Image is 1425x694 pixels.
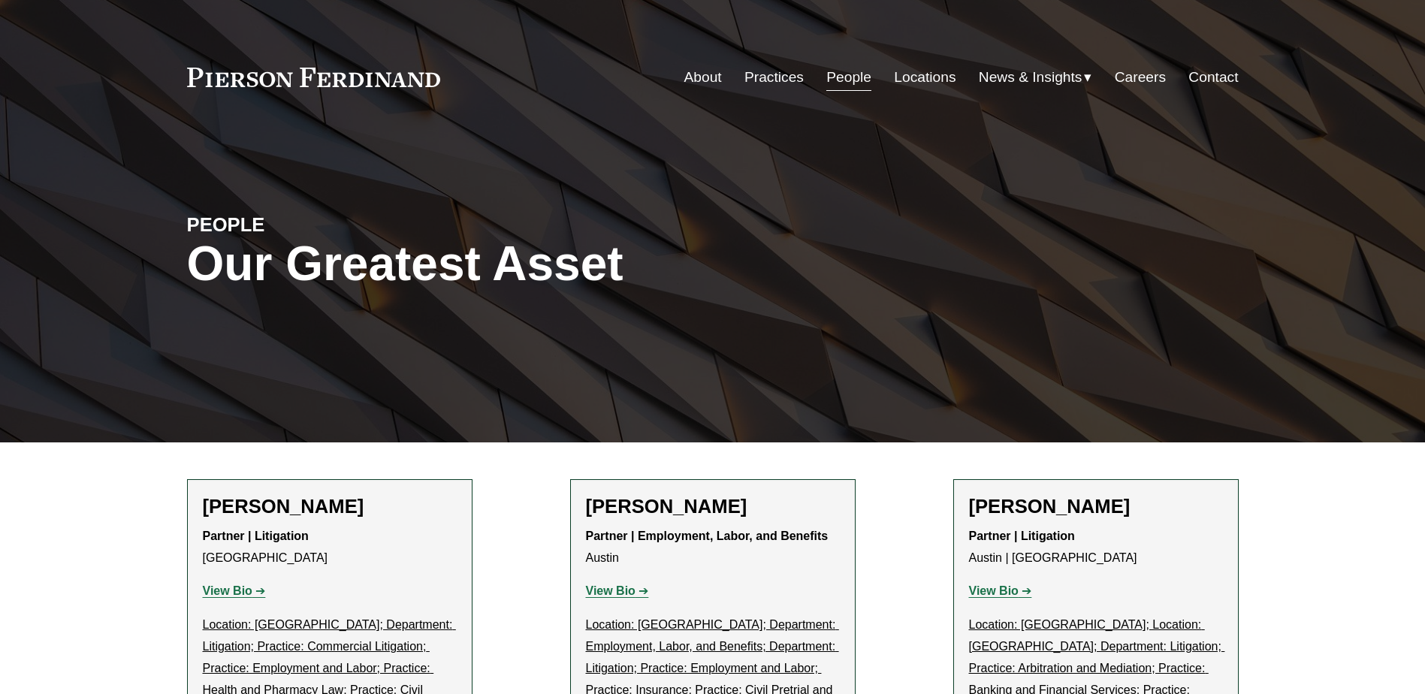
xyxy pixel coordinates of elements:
[969,530,1075,542] strong: Partner | Litigation
[684,63,722,92] a: About
[894,63,956,92] a: Locations
[1188,63,1238,92] a: Contact
[586,584,649,597] a: View Bio
[586,530,829,542] strong: Partner | Employment, Labor, and Benefits
[1115,63,1166,92] a: Careers
[979,65,1082,91] span: News & Insights
[203,584,266,597] a: View Bio
[969,584,1019,597] strong: View Bio
[203,526,457,569] p: [GEOGRAPHIC_DATA]
[203,584,252,597] strong: View Bio
[586,526,840,569] p: Austin
[744,63,804,92] a: Practices
[969,584,1032,597] a: View Bio
[979,63,1092,92] a: folder dropdown
[187,237,888,291] h1: Our Greatest Asset
[969,526,1223,569] p: Austin | [GEOGRAPHIC_DATA]
[586,495,840,518] h2: [PERSON_NAME]
[586,584,636,597] strong: View Bio
[203,530,309,542] strong: Partner | Litigation
[187,213,450,237] h4: PEOPLE
[203,495,457,518] h2: [PERSON_NAME]
[826,63,871,92] a: People
[969,495,1223,518] h2: [PERSON_NAME]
